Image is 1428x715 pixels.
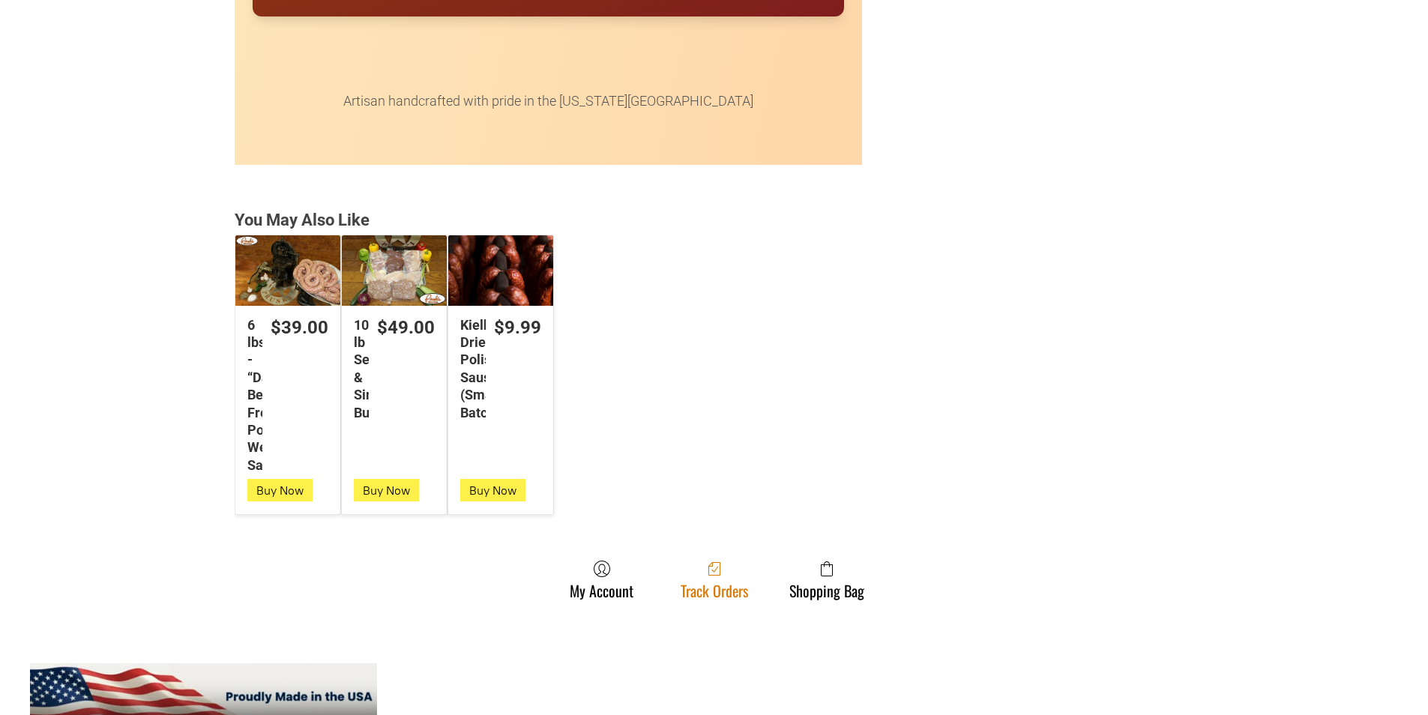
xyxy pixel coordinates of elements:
div: You May Also Like [235,210,1194,232]
span: Buy Now [256,483,304,498]
span: Buy Now [363,483,410,498]
div: 6 lbs - “Da” Best Fresh Polish Wedding Sausage [247,316,262,474]
a: Kielbasa Dried Polish Sausage (Small Batch) [448,235,553,305]
a: 6 lbs - “Da” Best Fresh Polish Wedding Sausage [235,235,340,305]
a: Track Orders [673,560,756,600]
p: Artisan handcrafted with pride in the [US_STATE][GEOGRAPHIC_DATA] [253,70,844,111]
a: $49.0010 lb Seniors & Singles Bundles [342,316,447,421]
a: Shopping Bag [782,560,872,600]
button: Buy Now [354,479,419,501]
a: $39.006 lbs - “Da” Best Fresh Polish Wedding Sausage [235,316,340,474]
span: Buy Now [469,483,516,498]
div: 10 lb Seniors & Singles Bundles [354,316,369,421]
button: Buy Now [247,479,313,501]
a: $9.99Kielbasa Dried Polish Sausage (Small Batch) [448,316,553,421]
div: Kielbasa Dried Polish Sausage (Small Batch) [460,316,486,421]
a: 10 lb Seniors &amp; Singles Bundles [342,235,447,305]
div: $49.00 [377,316,435,340]
a: My Account [562,560,641,600]
div: $39.00 [271,316,328,340]
button: Buy Now [460,479,525,501]
div: $9.99 [494,316,541,340]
